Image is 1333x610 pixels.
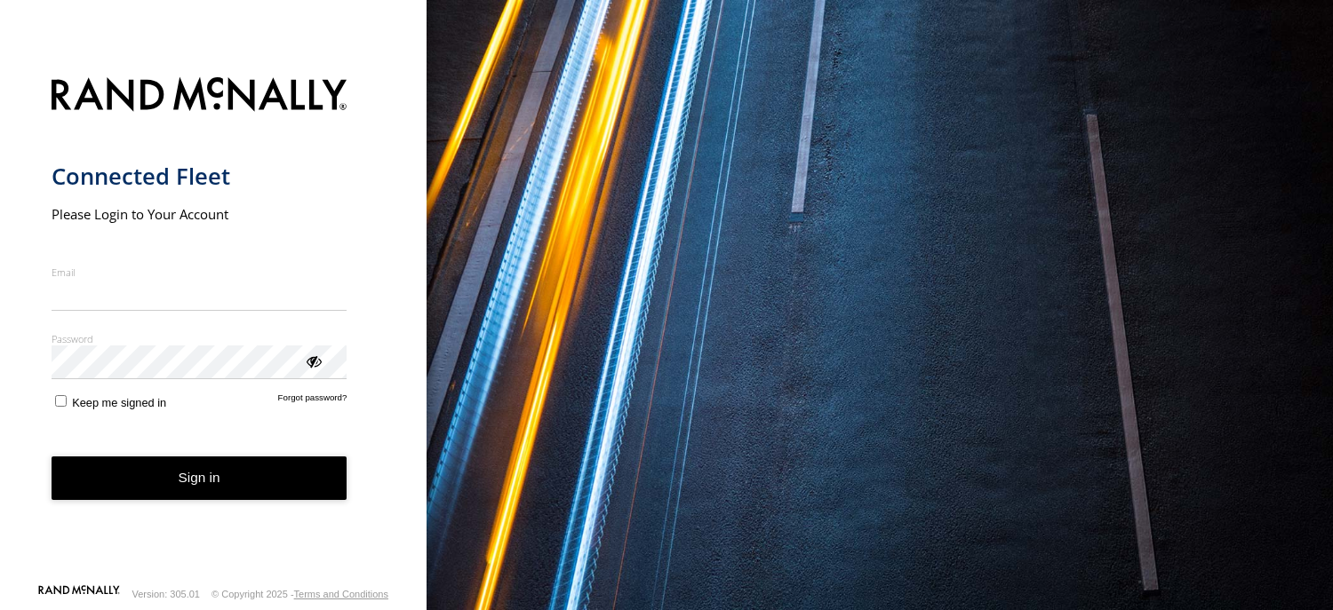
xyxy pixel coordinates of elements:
a: Forgot password? [278,392,347,409]
h2: Please Login to Your Account [52,205,347,223]
form: main [52,67,376,583]
img: Rand McNally [52,74,347,119]
label: Password [52,332,347,345]
div: © Copyright 2025 - [212,589,388,599]
label: Email [52,265,347,279]
input: Keep me signed in [55,395,67,407]
a: Visit our Website [38,585,120,603]
div: ViewPassword [304,352,322,369]
a: Terms and Conditions [294,589,388,599]
h1: Connected Fleet [52,162,347,191]
button: Sign in [52,456,347,500]
span: Keep me signed in [72,396,166,409]
div: Version: 305.01 [132,589,200,599]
